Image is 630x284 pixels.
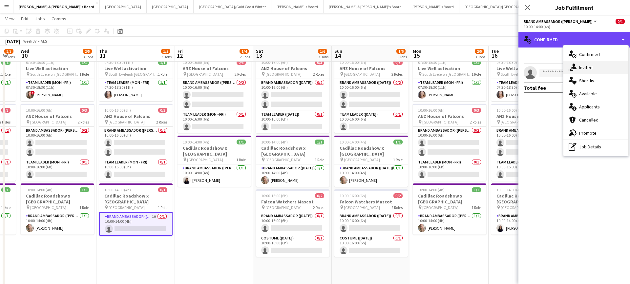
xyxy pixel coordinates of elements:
[100,0,147,13] button: [GEOGRAPHIC_DATA]
[99,79,173,101] app-card-role: Team Leader (Mon - Fri)1/107:30-18:30 (11h)[PERSON_NAME]
[99,183,173,236] app-job-card: 10:00-14:00 (4h)0/1Cadillac Roadshow x [GEOGRAPHIC_DATA] [GEOGRAPHIC_DATA]1 RoleBrand Ambassador ...
[104,108,131,113] span: 10:00-16:00 (6h)
[178,48,183,54] span: Fri
[79,72,89,77] span: 1 Role
[20,52,29,59] span: 10
[109,72,158,77] span: South Eveleigh [GEOGRAPHIC_DATA]
[315,140,324,144] span: 1/1
[391,72,403,77] span: 2 Roles
[324,0,407,13] button: [PERSON_NAME] & [PERSON_NAME]'s Board
[496,187,523,192] span: 10:00-14:00 (4h)
[99,113,173,119] h3: ANZ House of Falcons
[491,79,565,101] app-card-role: Team Leader (Mon - Fri)1/107:30-18:30 (11h)[PERSON_NAME]
[501,120,537,124] span: [GEOGRAPHIC_DATA]
[261,193,288,198] span: 10:00-16:00 (6h)
[99,127,173,159] app-card-role: Brand Ambassador ([PERSON_NAME])0/210:00-16:00 (6h)
[21,183,94,235] div: 10:00-14:00 (4h)1/1Cadillac Roadshow x [GEOGRAPHIC_DATA] [GEOGRAPHIC_DATA]1 RoleBrand Ambassador ...
[413,193,486,205] h3: Cadillac Roadshow x [GEOGRAPHIC_DATA]
[256,136,329,187] div: 10:00-14:00 (4h)1/1Cadillac Roadshow x [GEOGRAPHIC_DATA] [GEOGRAPHIC_DATA]1 RoleBrand Ambassador ...
[187,72,223,77] span: [GEOGRAPHIC_DATA]
[21,193,94,205] h3: Cadillac Roadshow x [GEOGRAPHIC_DATA]
[413,183,486,235] app-job-card: 10:00-14:00 (4h)1/1Cadillac Roadshow x [GEOGRAPHIC_DATA] [GEOGRAPHIC_DATA]1 RoleBrand Ambassador ...
[491,127,565,159] app-card-role: Brand Ambassador ([PERSON_NAME])0/210:00-16:00 (6h)
[422,120,458,124] span: [GEOGRAPHIC_DATA]
[161,49,170,54] span: 1/5
[393,140,403,144] span: 1/1
[344,157,380,162] span: [GEOGRAPHIC_DATA]
[158,60,167,65] span: 1/1
[52,16,66,22] span: Comms
[333,52,342,59] span: 14
[422,72,472,77] span: South Eveleigh [GEOGRAPHIC_DATA]
[21,79,94,101] app-card-role: Team Leader (Mon - Fri)1/107:30-18:30 (11h)![PERSON_NAME]
[178,164,251,187] app-card-role: Brand Ambassador ([PERSON_NAME])1/110:00-14:00 (4h)[PERSON_NAME]
[18,14,31,23] a: Edit
[315,60,324,65] span: 0/3
[475,54,485,59] div: 3 Jobs
[475,49,484,54] span: 2/5
[5,54,15,59] div: 3 Jobs
[491,104,565,181] app-job-card: 10:00-16:00 (6h)0/3ANZ House of Falcons [GEOGRAPHIC_DATA]2 RolesBrand Ambassador ([PERSON_NAME])0...
[21,56,94,101] div: 07:30-18:30 (11h)1/1Live Well activation South Eveleigh [GEOGRAPHIC_DATA]1 RoleTeam Leader (Mon -...
[80,60,89,65] span: 1/1
[256,199,329,205] h3: Falcon Watchers Mascot
[21,16,29,22] span: Edit
[334,111,408,133] app-card-role: Team Leader ([DATE])0/110:00-16:00 (6h)
[491,212,565,235] app-card-role: Brand Ambassador ([PERSON_NAME])1/110:00-14:00 (4h)[PERSON_NAME]
[496,60,525,65] span: 07:30-18:30 (11h)
[30,205,66,210] span: [GEOGRAPHIC_DATA]
[187,157,223,162] span: [GEOGRAPHIC_DATA]
[158,187,167,192] span: 0/1
[344,72,380,77] span: [GEOGRAPHIC_DATA]
[340,60,366,65] span: 10:00-16:00 (6h)
[1,60,10,65] span: 1/1
[158,108,167,113] span: 0/3
[21,127,94,159] app-card-role: Brand Ambassador ([PERSON_NAME])0/210:00-16:00 (6h)
[5,38,20,45] div: [DATE]
[491,193,565,205] h3: Cadillac Roadshow x [GEOGRAPHIC_DATA]
[178,145,251,157] h3: Cadillac Roadshow x [GEOGRAPHIC_DATA]
[21,212,94,235] app-card-role: Brand Ambassador ([PERSON_NAME])1/110:00-14:00 (4h)[PERSON_NAME]
[261,140,288,144] span: 10:00-14:00 (4h)
[318,54,328,59] div: 3 Jobs
[177,52,183,59] span: 12
[80,187,89,192] span: 1/1
[183,60,209,65] span: 10:00-16:00 (6h)
[104,187,131,192] span: 10:00-14:00 (4h)
[32,14,48,23] a: Jobs
[334,189,408,257] app-job-card: 10:00-16:00 (6h)0/2Falcon Watchers Mascot [GEOGRAPHIC_DATA]2 RolesBrand Ambassador ([DATE])0/110:...
[30,72,79,77] span: South Eveleigh [GEOGRAPHIC_DATA]
[518,32,630,47] div: Confirmed
[194,0,271,13] button: [GEOGRAPHIC_DATA]/Gold Coast Winter
[524,19,598,24] button: Brand Ambassador ([PERSON_NAME])
[26,60,54,65] span: 07:30-18:30 (11h)
[178,111,251,133] app-card-role: Team Leader (Mon - Fri)0/110:00-16:00 (6h)
[413,56,486,101] app-job-card: 07:30-18:30 (11h)1/1Live Well activation South Eveleigh [GEOGRAPHIC_DATA]1 RoleTeam Leader (Mon -...
[334,66,408,71] h3: ANZ House of Falcons
[26,108,52,113] span: 10:00-16:00 (6h)
[491,48,499,54] span: Tue
[1,108,10,113] span: 0/3
[79,205,89,210] span: 1 Role
[256,164,329,187] app-card-role: Brand Ambassador ([DATE])1/110:00-14:00 (4h)[PERSON_NAME]
[41,39,49,44] div: AEST
[418,60,447,65] span: 07:30-18:30 (11h)
[413,104,486,181] app-job-card: 10:00-16:00 (6h)0/3ANZ House of Falcons [GEOGRAPHIC_DATA]2 RolesBrand Ambassador ([PERSON_NAME])0...
[178,136,251,187] div: 10:00-14:00 (4h)1/1Cadillac Roadshow x [GEOGRAPHIC_DATA] [GEOGRAPHIC_DATA]1 RoleBrand Ambassador ...
[393,60,403,65] span: 0/3
[491,56,565,101] app-job-card: 07:30-18:30 (11h)1/1Live Well activation South Eveleigh [GEOGRAPHIC_DATA]1 RoleTeam Leader (Mon -...
[21,66,94,71] h3: Live Well activation
[99,66,173,71] h3: Live Well activation
[472,187,481,192] span: 1/1
[98,52,107,59] span: 11
[161,54,172,59] div: 3 Jobs
[256,189,329,257] app-job-card: 10:00-16:00 (6h)0/2Falcon Watchers Mascot [GEOGRAPHIC_DATA]2 RolesBrand Ambassador ([DATE])0/110:...
[334,136,408,187] app-job-card: 10:00-14:00 (4h)1/1Cadillac Roadshow x [GEOGRAPHIC_DATA] [GEOGRAPHIC_DATA]1 RoleBrand Ambassador ...
[413,48,421,54] span: Mon
[313,205,324,210] span: 2 Roles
